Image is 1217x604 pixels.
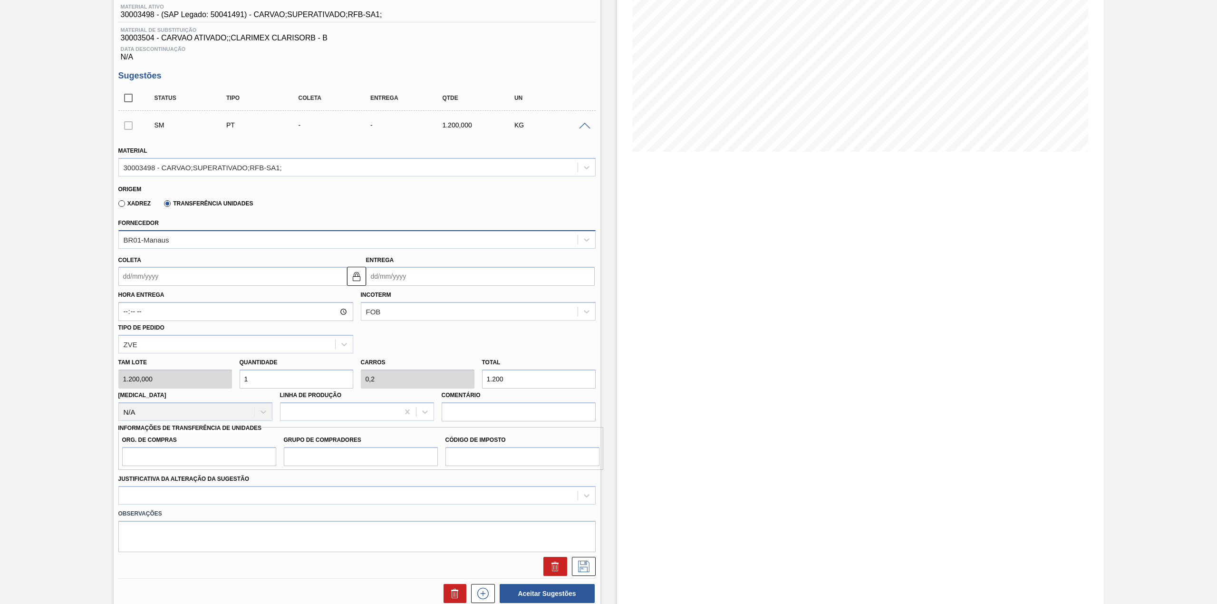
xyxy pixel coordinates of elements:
label: Incoterm [361,292,391,298]
div: Entrega [368,95,450,101]
label: Código de Imposto [445,433,599,447]
div: Coleta [296,95,378,101]
div: 30003498 - CARVAO;SUPERATIVADO;RFB-SA1; [124,163,282,171]
label: Xadrez [118,200,151,207]
input: dd/mm/yyyy [118,267,347,286]
label: Tipo de pedido [118,324,164,331]
span: 30003498 - (SAP Legado: 50041491) - CARVAO;SUPERATIVADO;RFB-SA1; [121,10,382,19]
div: KG [512,121,594,129]
div: Tipo [224,95,306,101]
label: Origem [118,186,142,193]
div: Excluir Sugestões [439,584,466,603]
label: Grupo de Compradores [284,433,438,447]
label: Justificativa da Alteração da Sugestão [118,476,250,482]
h3: Sugestões [118,71,596,81]
span: Material de Substituição [121,27,593,33]
span: 30003504 - CARVAO ATIVADO;;CLARIMEX CLARISORB - B [121,34,593,42]
div: ZVE [124,340,137,348]
div: 1.200,000 [440,121,522,129]
input: dd/mm/yyyy [366,267,595,286]
label: Quantidade [240,359,278,366]
label: Tam lote [118,356,232,370]
button: locked [347,267,366,286]
label: Carros [361,359,386,366]
div: Aceitar Sugestões [495,583,596,604]
div: Pedido de Transferência [224,121,306,129]
label: Org. de Compras [122,433,276,447]
div: Excluir Sugestão [539,557,567,576]
div: Salvar Sugestão [567,557,596,576]
label: Transferência Unidades [164,200,253,207]
label: Linha de Produção [280,392,342,399]
div: Nova sugestão [466,584,495,603]
img: locked [351,271,362,282]
label: Material [118,147,147,154]
label: Observações [118,507,596,521]
label: Comentário [442,389,596,402]
label: Fornecedor [118,220,159,226]
label: Entrega [366,257,394,263]
div: Qtde [440,95,522,101]
label: Total [482,359,501,366]
div: FOB [366,308,381,316]
div: Sugestão Manual [152,121,234,129]
span: Material ativo [121,4,382,10]
label: Coleta [118,257,141,263]
span: Data Descontinuação [121,46,593,52]
button: Aceitar Sugestões [500,584,595,603]
div: - [368,121,450,129]
div: UN [512,95,594,101]
div: Status [152,95,234,101]
label: [MEDICAL_DATA] [118,392,166,399]
div: - [296,121,378,129]
div: BR01-Manaus [124,235,169,244]
label: Informações de Transferência de Unidades [118,425,262,431]
label: Hora Entrega [118,288,353,302]
div: N/A [118,42,596,61]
